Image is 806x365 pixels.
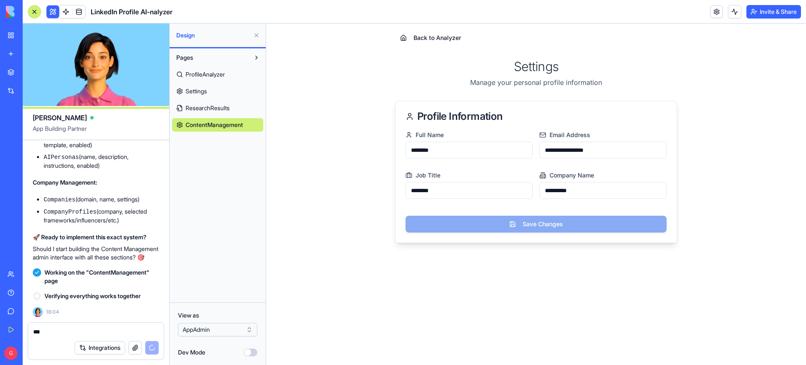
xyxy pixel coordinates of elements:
span: Pages [176,53,193,62]
code: AIPersonas [44,154,79,161]
button: Integrations [75,341,125,354]
li: (domain, name, settings) [44,195,159,204]
code: Companies [44,196,76,203]
span: Company Name [283,149,328,155]
label: Dev Mode [178,348,205,357]
span: ProfileAnalyzer [186,70,225,79]
li: (company, selected frameworks/influencers/etc.) [44,207,159,225]
span: 18:04 [46,309,59,315]
span: Design [176,31,250,40]
p: Should I start building the Content Management admin interface with all these sections? 🎯 [33,245,159,262]
label: View as [178,311,257,320]
img: logo [6,6,58,18]
button: Invite & Share [746,5,801,19]
span: Job Title [149,149,174,155]
button: Back to Analyzer [129,7,200,22]
strong: 🚀 Ready to implement this exact system? [33,233,147,241]
span: Back to Analyzer [147,10,195,19]
span: ResearchResults [186,104,230,112]
img: Ella_00000_wcx2te.png [33,307,43,317]
a: ContentManagement [172,118,263,132]
span: [PERSON_NAME] [33,113,87,123]
a: ProfileAnalyzer [172,68,263,81]
span: LinkedIn Profile AI-nalyzer [91,7,173,17]
span: Settings [186,87,207,95]
span: Full Name [149,108,178,114]
code: CompanyProfiles [44,209,97,215]
a: ResearchResults [172,101,263,115]
a: Settings [172,85,263,98]
span: ContentManagement [186,121,243,129]
p: Manage your personal profile information [129,54,411,64]
span: App Building Partner [33,124,159,140]
span: Working on the "ContentManagement" page [44,268,159,285]
button: Pages [172,51,250,64]
span: Email Address [283,108,324,114]
li: (name, description, instructions, enabled) [44,153,159,170]
strong: Company Management: [33,179,97,186]
li: (name, category, template, enabled) [44,132,159,149]
span: Verifying everything works together [44,292,141,300]
span: Profile Information [151,88,237,98]
h1: Settings [129,35,411,50]
span: G [4,346,18,360]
